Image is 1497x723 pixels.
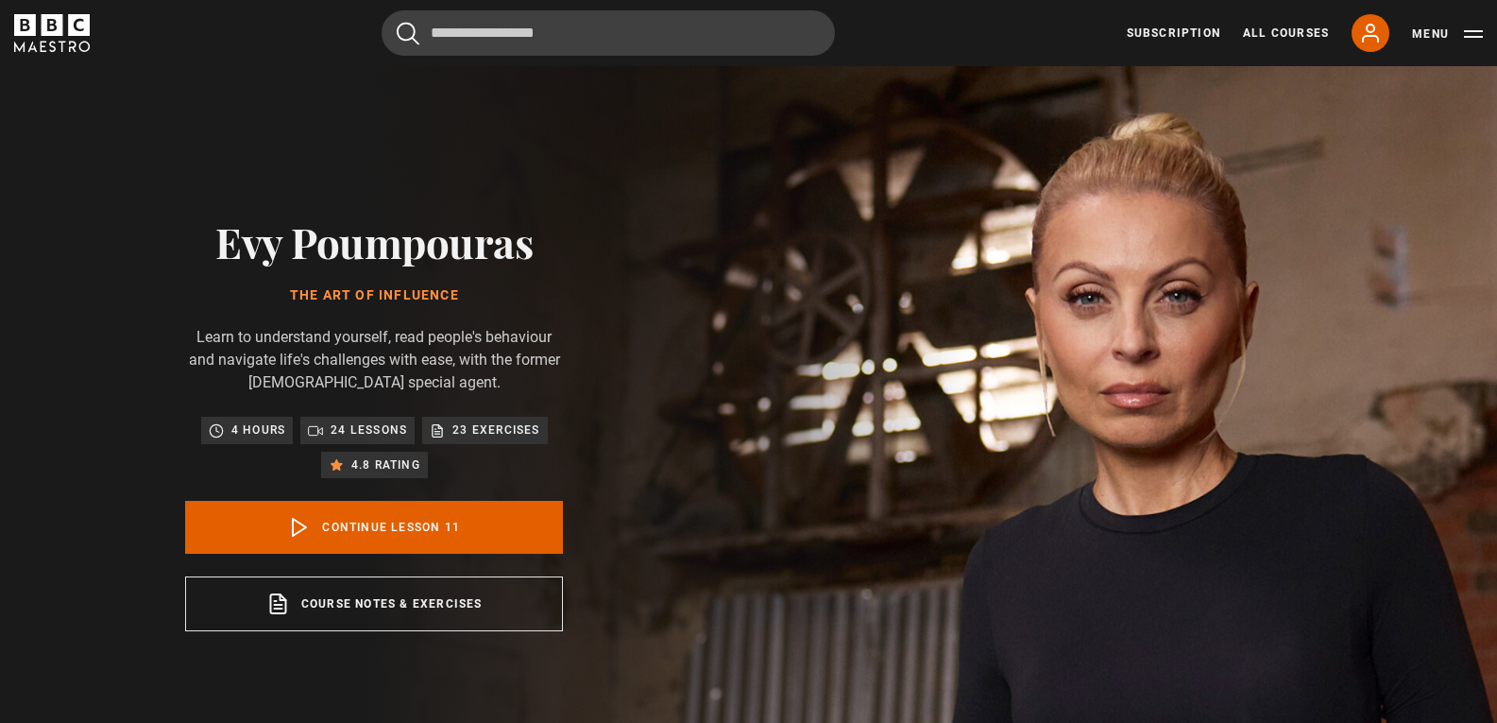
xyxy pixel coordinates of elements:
[185,501,563,554] a: Continue lesson 11
[1127,25,1220,42] a: Subscription
[185,577,563,631] a: Course notes & exercises
[382,10,835,56] input: Search
[397,22,419,45] button: Submit the search query
[1412,25,1483,43] button: Toggle navigation
[452,421,539,439] p: 23 exercises
[331,421,407,439] p: 24 lessons
[1243,25,1329,42] a: All Courses
[14,14,90,52] svg: BBC Maestro
[185,326,563,394] p: Learn to understand yourself, read people's behaviour and navigate life's challenges with ease, w...
[185,288,563,303] h1: The Art of Influence
[231,421,285,439] p: 4 hours
[185,217,563,266] h2: Evy Poumpouras
[351,456,420,474] p: 4.8 rating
